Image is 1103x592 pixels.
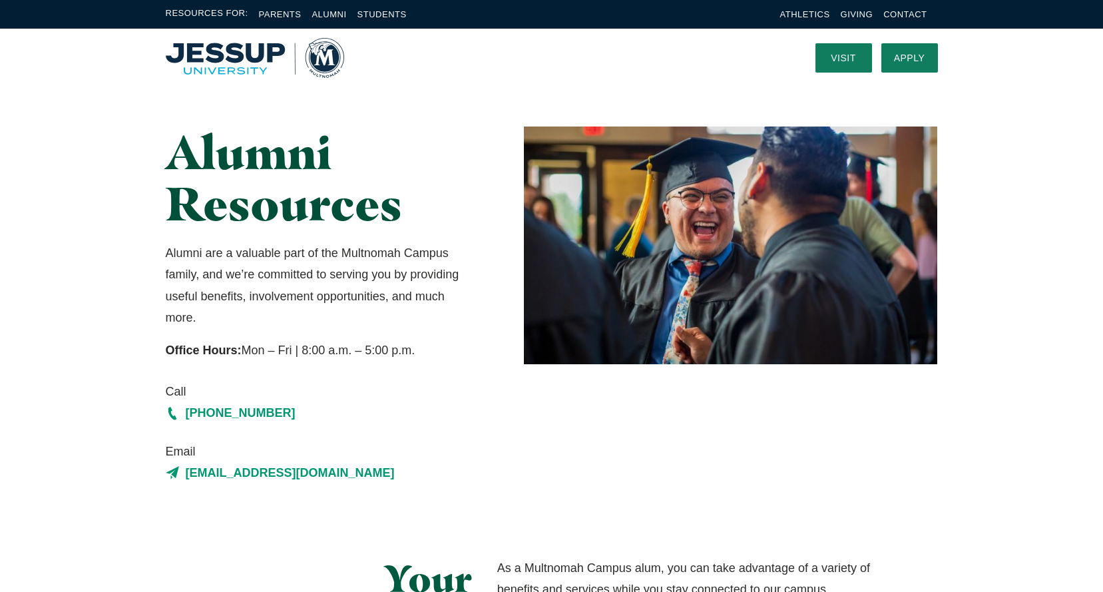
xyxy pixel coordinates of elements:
p: Alumni are a valuable part of the Multnomah Campus family, and we’re committed to serving you by ... [166,242,473,329]
p: Mon – Fri | 8:00 a.m. – 5:00 p.m. [166,340,473,361]
span: Email [166,441,473,462]
span: Call [166,381,473,402]
strong: Office Hours: [166,344,242,357]
a: Apply [881,43,938,73]
a: Giving [841,9,873,19]
a: Students [357,9,407,19]
span: Resources For: [166,7,248,22]
a: Contact [883,9,927,19]
h1: Alumni Resources [166,127,473,229]
img: Multnomah University Logo [166,38,344,78]
a: [PHONE_NUMBER] [166,402,473,424]
img: Two Graduates Laughing [524,127,937,364]
a: Athletics [780,9,830,19]
a: Home [166,38,344,78]
a: Parents [259,9,302,19]
a: Visit [815,43,872,73]
a: [EMAIL_ADDRESS][DOMAIN_NAME] [166,462,473,483]
a: Alumni [312,9,346,19]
